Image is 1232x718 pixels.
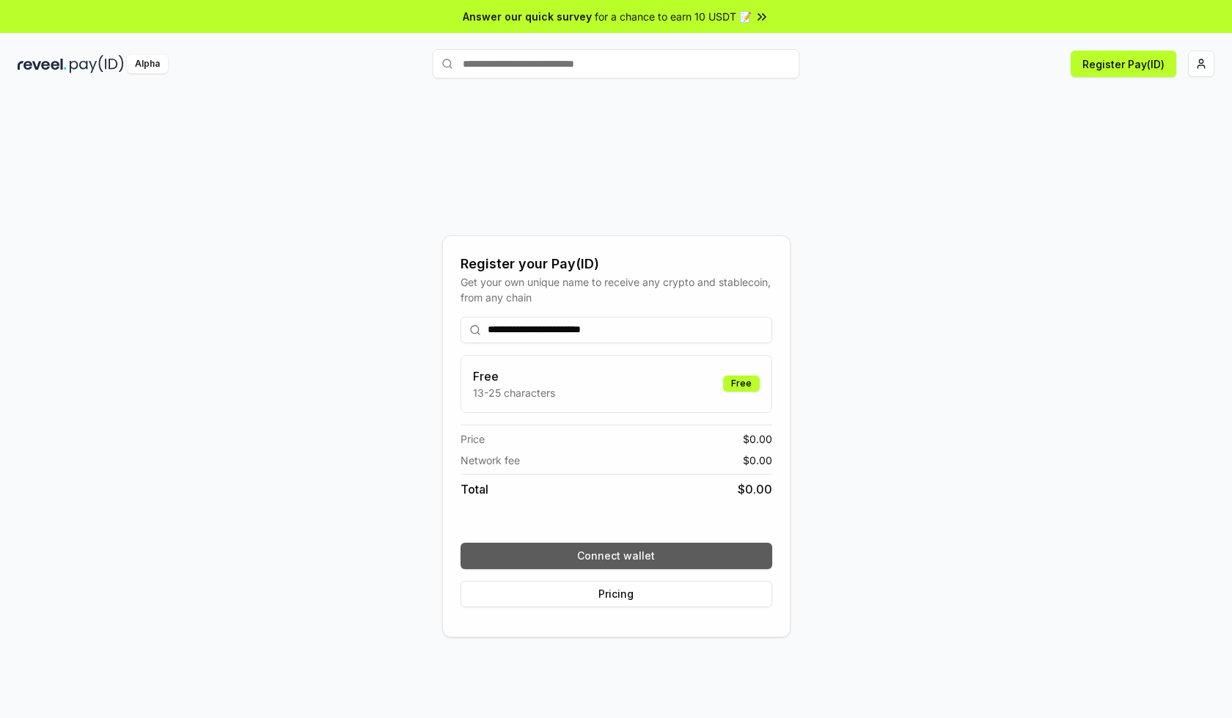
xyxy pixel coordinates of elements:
span: Total [461,480,488,498]
button: Register Pay(ID) [1071,51,1176,77]
span: Answer our quick survey [463,9,592,24]
button: Pricing [461,581,772,607]
div: Alpha [127,55,168,73]
span: Network fee [461,453,520,468]
button: Connect wallet [461,543,772,569]
div: Register your Pay(ID) [461,254,772,274]
span: Price [461,431,485,447]
h3: Free [473,367,555,385]
span: $ 0.00 [743,431,772,447]
img: pay_id [70,55,124,73]
p: 13-25 characters [473,385,555,400]
div: Free [723,376,760,392]
img: reveel_dark [18,55,67,73]
span: for a chance to earn 10 USDT 📝 [595,9,752,24]
span: $ 0.00 [738,480,772,498]
span: $ 0.00 [743,453,772,468]
div: Get your own unique name to receive any crypto and stablecoin, from any chain [461,274,772,305]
